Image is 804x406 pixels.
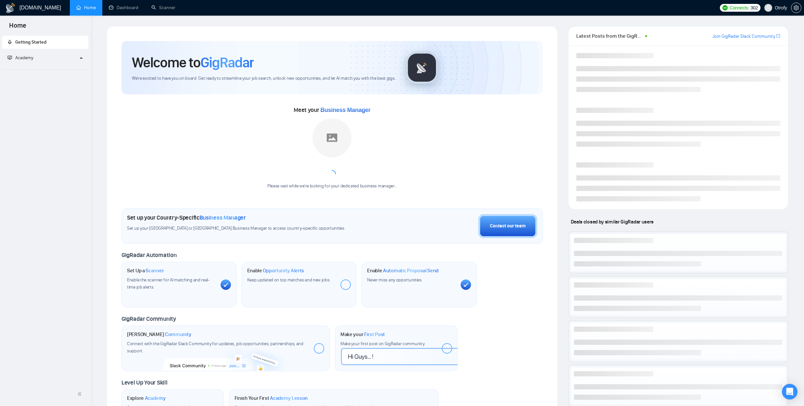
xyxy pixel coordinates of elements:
[383,267,439,274] span: Automatic Proposal Send
[576,32,643,40] span: Latest Posts from the GigRadar Community
[364,331,385,338] span: First Post
[340,331,385,338] h1: Make your
[568,216,656,227] span: Deals closed by similar GigRadar users
[127,267,164,274] h1: Set Up a
[165,331,191,338] span: Community
[791,5,801,10] span: setting
[200,54,254,71] span: GigRadar
[163,341,288,371] img: slackcommunity-bg.png
[121,379,167,386] span: Level Up Your Skill
[2,67,88,71] li: Academy Homepage
[127,214,246,221] h1: Set up your Country-Specific
[776,33,780,38] span: export
[121,251,176,259] span: GigRadar Automation
[722,5,728,10] img: upwork-logo.png
[367,267,439,274] h1: Enable
[4,21,32,34] span: Home
[127,331,191,338] h1: [PERSON_NAME]
[730,4,749,11] span: Connects:
[15,39,46,45] span: Getting Started
[478,214,537,238] button: Contact our team
[340,341,425,346] span: Make your first post on GigRadar community.
[782,384,798,399] div: Open Intercom Messenger
[320,107,370,113] span: Business Manager
[77,391,84,397] span: double-left
[127,395,166,401] h1: Explore
[776,33,780,39] a: export
[270,395,308,401] span: Academy Lesson
[313,118,351,157] img: placeholder.png
[791,5,801,10] a: setting
[146,267,164,274] span: Scanner
[247,277,331,283] span: Keep updated on top matches and new jobs.
[263,183,401,189] div: Please wait while we're looking for your dedicated business manager...
[235,395,308,401] h1: Finish Your First
[247,267,304,274] h1: Enable
[7,55,12,60] span: fund-projection-screen
[5,3,16,13] img: logo
[7,55,33,61] span: Academy
[7,40,12,44] span: rocket
[199,214,246,221] span: Business Manager
[750,4,758,11] span: 302
[151,5,175,10] a: searchScanner
[132,54,254,71] h1: Welcome to
[127,277,210,290] span: Enable the scanner for AI matching and real-time job alerts.
[127,341,303,354] span: Connect with the GigRadar Slack Community for updates, job opportunities, partnerships, and support.
[109,5,138,10] a: dashboardDashboard
[263,267,304,274] span: Opportunity Alerts
[121,315,176,322] span: GigRadar Community
[406,51,438,84] img: gigradar-logo.png
[791,3,801,13] button: setting
[294,106,370,114] span: Meet your
[145,395,166,401] span: Academy
[327,169,337,178] span: loading
[132,75,395,82] span: We're excited to have you on board. Get ready to streamline your job search, unlock new opportuni...
[127,225,373,232] span: Set up your [GEOGRAPHIC_DATA] or [GEOGRAPHIC_DATA] Business Manager to access country-specific op...
[367,277,422,283] span: Never miss any opportunities.
[712,33,775,40] a: Join GigRadar Slack Community
[15,55,33,61] span: Academy
[766,6,771,10] span: user
[76,5,96,10] a: homeHome
[2,36,88,49] li: Getting Started
[490,223,526,230] div: Contact our team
